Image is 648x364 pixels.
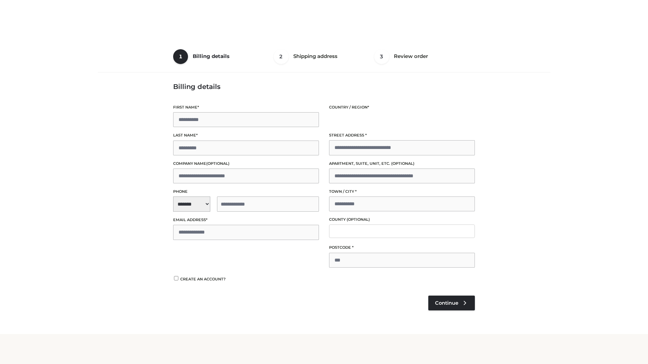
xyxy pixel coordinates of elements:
[329,104,475,111] label: Country / Region
[329,216,475,223] label: County
[391,161,414,166] span: (optional)
[173,160,319,167] label: Company name
[173,188,319,195] label: Phone
[173,276,179,280] input: Create an account?
[173,83,475,91] h3: Billing details
[329,188,475,195] label: Town / City
[206,161,230,166] span: (optional)
[180,277,226,281] span: Create an account?
[329,244,475,251] label: Postcode
[428,296,475,310] a: Continue
[173,217,319,223] label: Email address
[173,132,319,139] label: Last name
[173,104,319,111] label: First name
[435,300,458,306] span: Continue
[329,160,475,167] label: Apartment, suite, unit, etc.
[329,132,475,139] label: Street address
[347,217,370,222] span: (optional)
